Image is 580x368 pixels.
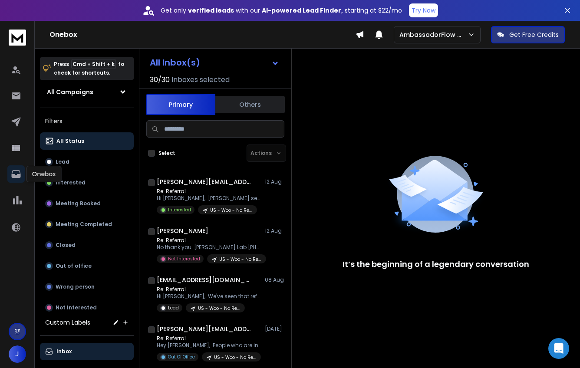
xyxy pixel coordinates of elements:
button: J [9,345,26,363]
h3: Inboxes selected [171,75,230,85]
button: Meeting Booked [40,195,134,212]
button: Primary [146,94,215,115]
h1: [PERSON_NAME][EMAIL_ADDRESS][DOMAIN_NAME] [157,325,252,333]
button: Lead [40,153,134,171]
p: Hi [PERSON_NAME], [PERSON_NAME] sent you an [157,195,261,202]
p: US - Woo - No Ref - CMO + Founders [210,207,252,214]
p: Re: Referral [157,188,261,195]
div: Open Intercom Messenger [548,338,569,359]
p: Interested [168,207,191,213]
p: [DATE] [265,325,284,332]
span: 30 / 30 [150,75,170,85]
p: Out of office [56,263,92,269]
img: logo [9,30,26,46]
p: 12 Aug [265,178,284,185]
button: All Inbox(s) [143,54,286,71]
button: Interested [40,174,134,191]
p: AmbassadorFlow Sales [399,30,468,39]
p: Wrong person [56,283,95,290]
p: Not Interested [56,304,97,311]
p: Get only with our starting at $22/mo [161,6,402,15]
p: US - Woo - No Ref - CMO + Founders [219,256,261,263]
p: Interested [56,179,86,186]
p: Closed [56,242,76,249]
div: Onebox [26,166,62,182]
strong: AI-powered Lead Finder, [262,6,343,15]
button: Not Interested [40,299,134,316]
p: Re: Referral [157,286,261,293]
button: Out of office [40,257,134,275]
h1: All Campaigns [47,88,93,96]
p: Press to check for shortcuts. [54,60,124,77]
p: US - Woo - No Ref - CMO + Founders [214,354,256,361]
label: Select [158,150,175,157]
h1: Onebox [49,30,356,40]
h1: [PERSON_NAME] [157,227,208,235]
button: Try Now [409,3,438,17]
p: Out Of Office [168,354,195,360]
p: US - Woo - No Ref - CMO + Founders [198,305,240,312]
p: Lead [56,158,69,165]
p: Try Now [412,6,435,15]
p: Not Interested [168,256,200,262]
p: 12 Aug [265,227,284,234]
button: Inbox [40,343,134,360]
p: Re: Referral [157,335,261,342]
button: Wrong person [40,278,134,296]
p: Meeting Booked [56,200,101,207]
p: No thank you [PERSON_NAME] Lab [PHONE_NUMBER] Cell [157,244,261,251]
strong: verified leads [188,6,234,15]
span: Cmd + Shift + k [71,59,116,69]
h1: [EMAIL_ADDRESS][DOMAIN_NAME] [157,276,252,284]
p: Re: Referral [157,237,261,244]
p: Hey [PERSON_NAME], People who are into [157,342,261,349]
h3: Filters [40,115,134,127]
p: Inbox [56,348,72,355]
button: Get Free Credits [491,26,565,43]
button: Others [215,95,285,114]
h3: Custom Labels [45,318,90,327]
button: Closed [40,237,134,254]
p: It’s the beginning of a legendary conversation [343,258,529,270]
button: Meeting Completed [40,216,134,233]
p: All Status [56,138,84,145]
h1: All Inbox(s) [150,58,200,67]
p: Get Free Credits [509,30,559,39]
h1: [PERSON_NAME][EMAIL_ADDRESS][DOMAIN_NAME] [157,177,252,186]
p: Lead [168,305,179,311]
p: 08 Aug [265,276,284,283]
p: Meeting Completed [56,221,112,228]
button: All Campaigns [40,83,134,101]
p: Hi [PERSON_NAME], We've seen that referral [157,293,261,300]
button: All Status [40,132,134,150]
